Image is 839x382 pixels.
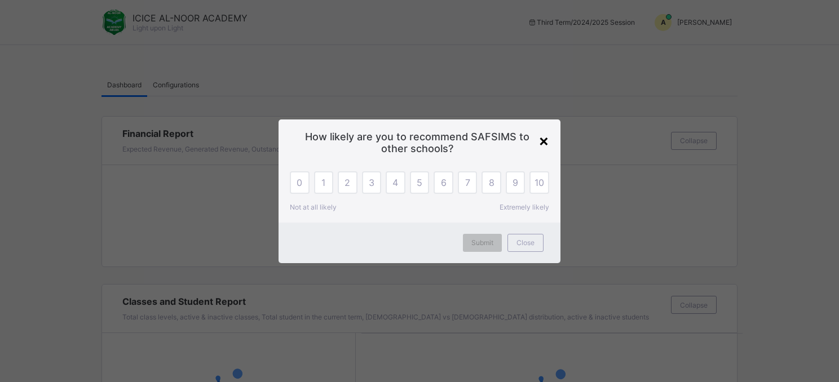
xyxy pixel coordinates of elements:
div: × [538,131,549,150]
span: Extremely likely [500,203,549,211]
span: 9 [513,177,518,188]
span: 6 [441,177,447,188]
span: 1 [321,177,325,188]
span: 5 [417,177,422,188]
span: Submit [471,238,493,247]
span: 8 [489,177,494,188]
span: 4 [392,177,398,188]
div: 0 [290,171,310,194]
span: Close [516,238,535,247]
span: 3 [369,177,374,188]
span: 2 [345,177,350,188]
span: Not at all likely [290,203,337,211]
span: 10 [535,177,544,188]
span: How likely are you to recommend SAFSIMS to other schools? [295,131,544,154]
span: 7 [465,177,470,188]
